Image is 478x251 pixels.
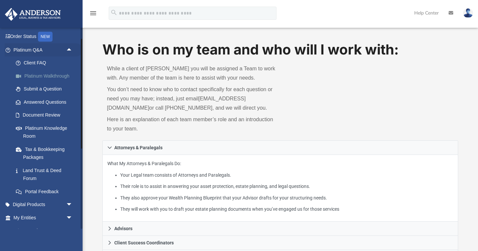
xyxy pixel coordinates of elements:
i: menu [89,9,97,17]
a: Client FAQ [9,56,83,70]
a: Submit a Question [9,83,83,96]
img: User Pic [463,8,473,18]
a: menu [89,13,97,17]
li: They also approve your Wealth Planning Blueprint that your Advisor drafts for your structuring ne... [120,194,453,202]
a: Client Success Coordinators [102,236,458,250]
li: Their role is to assist in answering your asset protection, estate planning, and legal questions. [120,182,453,191]
span: Attorneys & Paralegals [114,145,163,150]
a: Tax & Bookkeeping Packages [9,143,83,164]
a: Document Review [9,109,83,122]
span: Advisors [114,226,132,231]
a: [EMAIL_ADDRESS][DOMAIN_NAME] [107,96,246,111]
a: Platinum Q&Aarrow_drop_up [5,43,83,56]
div: NEW [38,32,53,42]
p: While a client of [PERSON_NAME] you will be assigned a Team to work with. Any member of the team ... [107,64,276,83]
a: My Entitiesarrow_drop_down [5,211,83,224]
span: arrow_drop_down [66,198,79,212]
p: Here is an explanation of each team member’s role and an introduction to your team. [107,115,276,133]
a: Platinum Walkthrough [9,69,83,83]
span: arrow_drop_down [66,211,79,225]
li: Your Legal team consists of Attorneys and Paralegals. [120,171,453,179]
a: Advisors [102,222,458,236]
a: Portal Feedback [9,185,83,198]
li: They will work with you to draft your estate planning documents when you’ve engaged us for those ... [120,205,453,213]
p: What My Attorneys & Paralegals Do: [107,160,453,213]
span: arrow_drop_up [66,43,79,57]
div: Attorneys & Paralegals [102,155,458,222]
a: Order StatusNEW [5,30,83,44]
a: Digital Productsarrow_drop_down [5,198,83,211]
p: You don’t need to know who to contact specifically for each question or need you may have; instea... [107,85,276,113]
a: Land Trust & Deed Forum [9,164,83,185]
h1: Who is on my team and who will I work with: [102,40,458,59]
span: Client Success Coordinators [114,240,174,245]
a: Overview [9,224,83,237]
a: Attorneys & Paralegals [102,140,458,155]
i: search [110,9,118,16]
img: Anderson Advisors Platinum Portal [3,8,63,21]
a: Answered Questions [9,95,83,109]
a: Platinum Knowledge Room [9,122,83,143]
